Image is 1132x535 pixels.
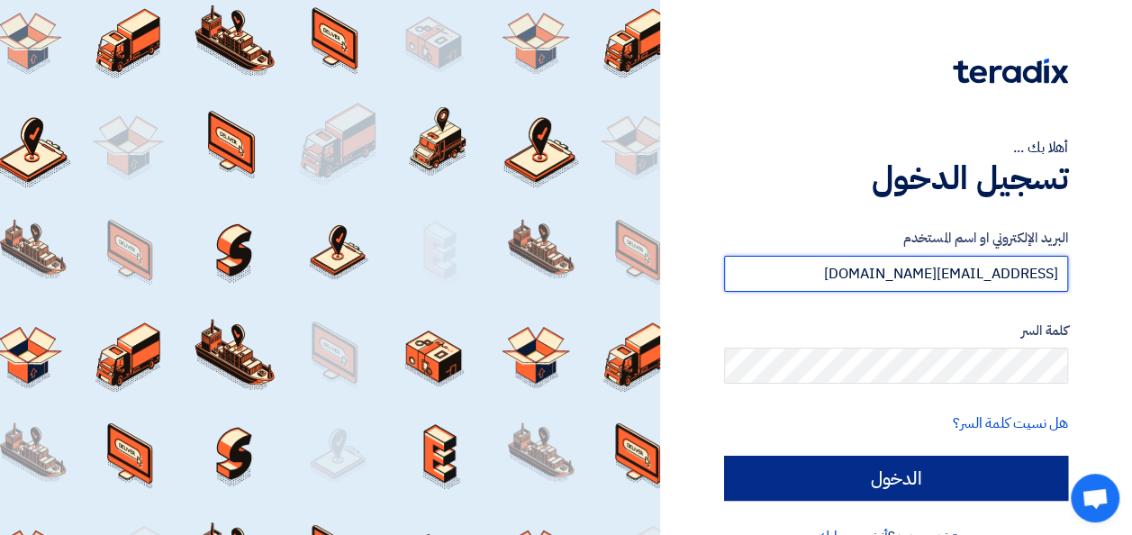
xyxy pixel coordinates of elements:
[724,228,1068,249] label: البريد الإلكتروني او اسم المستخدم
[724,256,1068,292] input: أدخل بريد العمل الإلكتروني او اسم المستخدم الخاص بك ...
[724,321,1068,341] label: كلمة السر
[724,159,1068,198] h1: تسجيل الدخول
[953,59,1068,84] img: Teradix logo
[724,456,1068,501] input: الدخول
[724,137,1068,159] div: أهلا بك ...
[1071,474,1119,522] a: Open chat
[953,413,1068,434] a: هل نسيت كلمة السر؟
